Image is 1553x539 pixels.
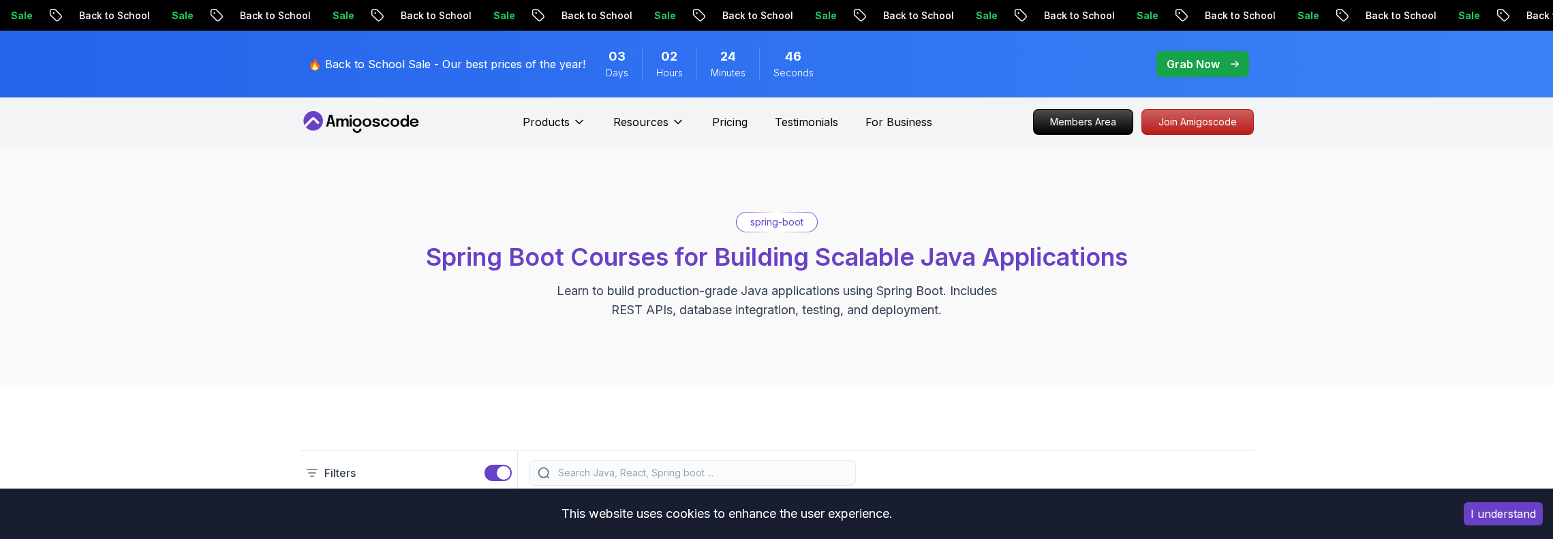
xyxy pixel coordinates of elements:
[712,114,748,130] a: Pricing
[710,9,803,22] p: Back to School
[1034,110,1133,134] p: Members Area
[613,114,685,141] button: Resources
[661,47,677,66] span: 2 Hours
[549,9,642,22] p: Back to School
[1032,9,1124,22] p: Back to School
[775,114,838,130] a: Testimonials
[773,66,814,80] span: Seconds
[871,9,964,22] p: Back to School
[159,9,203,22] p: Sale
[964,9,1007,22] p: Sale
[711,66,745,80] span: Minutes
[785,47,801,66] span: 46 Seconds
[1285,9,1329,22] p: Sale
[320,9,364,22] p: Sale
[523,114,586,141] button: Products
[324,465,356,481] p: Filters
[606,66,628,80] span: Days
[1446,9,1490,22] p: Sale
[548,281,1006,320] p: Learn to build production-grade Java applications using Spring Boot. Includes REST APIs, database...
[1353,9,1446,22] p: Back to School
[609,47,626,66] span: 3 Days
[865,114,932,130] a: For Business
[426,242,1128,272] span: Spring Boot Courses for Building Scalable Java Applications
[750,215,803,229] p: spring-boot
[720,47,736,66] span: 24 Minutes
[803,9,846,22] p: Sale
[481,9,525,22] p: Sale
[10,499,1443,529] div: This website uses cookies to enhance the user experience.
[67,9,159,22] p: Back to School
[1464,502,1543,525] button: Accept cookies
[613,114,668,130] p: Resources
[1141,109,1254,135] a: Join Amigoscode
[642,9,686,22] p: Sale
[523,114,570,130] p: Products
[388,9,481,22] p: Back to School
[656,66,683,80] span: Hours
[308,56,585,72] p: 🔥 Back to School Sale - Our best prices of the year!
[1142,110,1253,134] p: Join Amigoscode
[555,466,847,480] input: Search Java, React, Spring boot ...
[228,9,320,22] p: Back to School
[1124,9,1168,22] p: Sale
[1033,109,1133,135] a: Members Area
[1167,56,1220,72] p: Grab Now
[1193,9,1285,22] p: Back to School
